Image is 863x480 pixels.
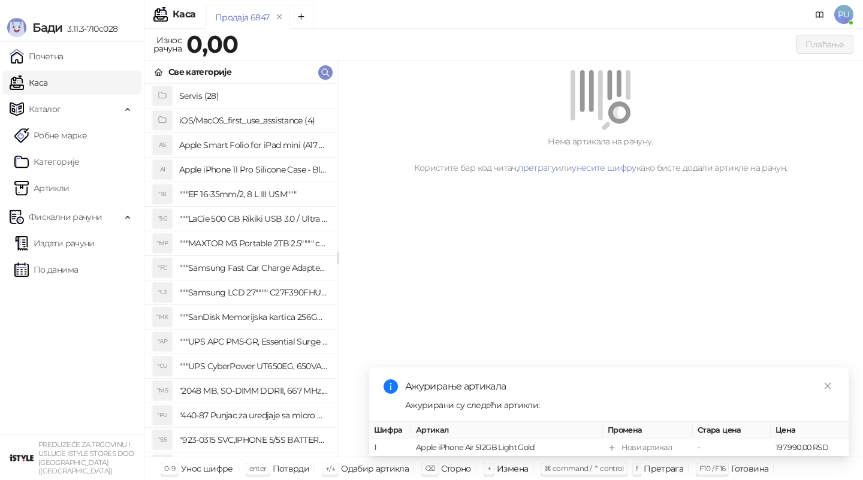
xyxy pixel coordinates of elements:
[29,97,61,121] span: Каталог
[179,86,328,105] h4: Servis (28)
[7,18,26,37] img: Logo
[153,185,172,204] div: "18
[10,44,64,68] a: Почетна
[153,307,172,327] div: "MK
[405,379,834,394] div: Ажурирање артикала
[693,422,771,439] th: Стара цена
[487,464,491,473] span: +
[518,162,556,173] a: претрагу
[179,160,328,179] h4: Apple iPhone 11 Pro Silicone Case - Black
[153,258,172,277] div: "FC
[181,461,233,476] div: Унос шифре
[369,439,411,457] td: 1
[273,461,310,476] div: Потврди
[731,461,768,476] div: Готовина
[14,231,95,255] a: Издати рачуни
[153,135,172,155] div: AS
[173,10,195,19] div: Каса
[179,185,328,204] h4: """EF 16-35mm/2, 8 L III USM"""
[215,11,269,24] div: Продаја 6847
[249,464,267,473] span: enter
[179,258,328,277] h4: """Samsung Fast Car Charge Adapter, brzi auto punja_, boja crna"""
[153,234,172,253] div: "MP
[179,381,328,400] h4: "2048 MB, SO-DIMM DDRII, 667 MHz, Napajanje 1,8 0,1 V, Latencija CL5"
[62,23,117,34] span: 3.11.3-710c028
[179,455,328,474] h4: "923-0448 SVC,IPHONE,TOURQUE DRIVER KIT .65KGF- CM Šrafciger "
[834,5,853,24] span: PU
[693,439,771,457] td: -
[32,20,62,35] span: Бади
[179,332,328,351] h4: """UPS APC PM5-GR, Essential Surge Arrest,5 utic_nica"""
[636,464,638,473] span: f
[369,422,411,439] th: Шифра
[179,234,328,253] h4: """MAXTOR M3 Portable 2TB 2.5"""" crni eksterni hard disk HX-M201TCB/GM"""
[271,12,287,22] button: remove
[771,422,849,439] th: Цена
[603,422,693,439] th: Промена
[405,399,834,412] div: Ажурирани су следећи артикли:
[14,176,70,200] a: ArtikliАртикли
[14,150,80,174] a: Категорије
[411,439,603,457] td: Apple iPhone Air 512GB Light Gold
[179,406,328,425] h4: "440-87 Punjac za uredjaje sa micro USB portom 4/1, Stand."
[699,464,725,473] span: F10 / F16
[821,379,834,393] a: Close
[153,332,172,351] div: "AP
[153,209,172,228] div: "5G
[179,307,328,327] h4: """SanDisk Memorijska kartica 256GB microSDXC sa SD adapterom SDSQXA1-256G-GN6MA - Extreme PLUS, ...
[384,379,398,394] span: info-circle
[425,464,434,473] span: ⌫
[10,71,47,95] a: Каса
[153,357,172,376] div: "CU
[153,430,172,449] div: "S5
[352,135,849,174] div: Нема артикала на рачуну. Користите бар код читач, или како бисте додали артикле на рачун.
[14,258,78,282] a: По данима
[179,135,328,155] h4: Apple Smart Folio for iPad mini (A17 Pro) - Sage
[38,440,134,475] small: PREDUZEĆE ZA TRGOVINU I USLUGE ISTYLE STORES DOO [GEOGRAPHIC_DATA] ([GEOGRAPHIC_DATA])
[497,461,528,476] div: Измена
[823,382,832,390] span: close
[168,65,231,79] div: Све категорије
[179,283,328,302] h4: """Samsung LCD 27"""" C27F390FHUXEN"""
[179,209,328,228] h4: """LaCie 500 GB Rikiki USB 3.0 / Ultra Compact & Resistant aluminum / USB 3.0 / 2.5"""""""
[29,205,102,229] span: Фискални рачуни
[796,35,853,54] button: Плаћање
[153,381,172,400] div: "MS
[144,84,337,457] div: grid
[572,162,636,173] a: унесите шифру
[153,455,172,474] div: "SD
[164,464,175,473] span: 0-9
[441,461,471,476] div: Сторно
[10,446,34,470] img: 64x64-companyLogo-77b92cf4-9946-4f36-9751-bf7bb5fd2c7d.png
[153,283,172,302] div: "L2
[341,461,409,476] div: Одабир артикла
[644,461,683,476] div: Претрага
[153,160,172,179] div: AI
[771,439,849,457] td: 197.990,00 RSD
[151,32,184,56] div: Износ рачуна
[544,464,624,473] span: ⌘ command / ⌃ control
[186,29,238,59] strong: 0,00
[14,123,87,147] a: Робне марке
[289,5,313,29] button: Add tab
[810,5,829,24] a: Документација
[621,442,672,454] div: Нови артикал
[325,464,335,473] span: ↑/↓
[411,422,603,439] th: Артикал
[179,430,328,449] h4: "923-0315 SVC,IPHONE 5/5S BATTERY REMOVAL TRAY Držač za iPhone sa kojim se otvara display
[179,357,328,376] h4: """UPS CyberPower UT650EG, 650VA/360W , line-int., s_uko, desktop"""
[153,406,172,425] div: "PU
[179,111,328,130] h4: iOS/MacOS_first_use_assistance (4)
